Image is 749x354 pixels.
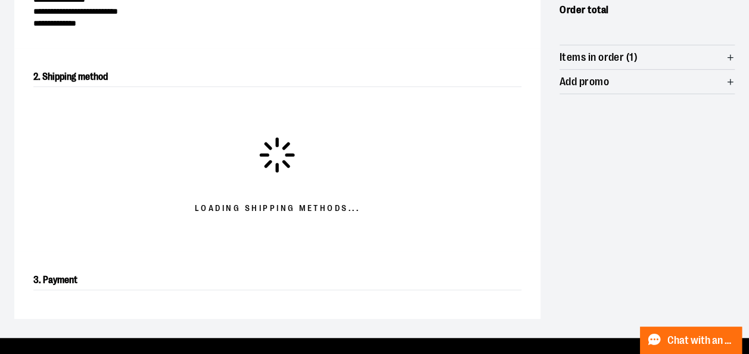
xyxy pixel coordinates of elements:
span: Chat with an Expert [667,335,735,346]
span: Add promo [560,76,609,88]
button: Items in order (1) [560,45,735,69]
h2: 2. Shipping method [33,67,521,87]
button: Chat with an Expert [640,327,742,354]
span: Loading shipping methods... [195,203,360,215]
span: Items in order (1) [560,52,638,63]
span: Order total [560,2,609,18]
h2: 3. Payment [33,271,521,290]
button: Add promo [560,70,735,94]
